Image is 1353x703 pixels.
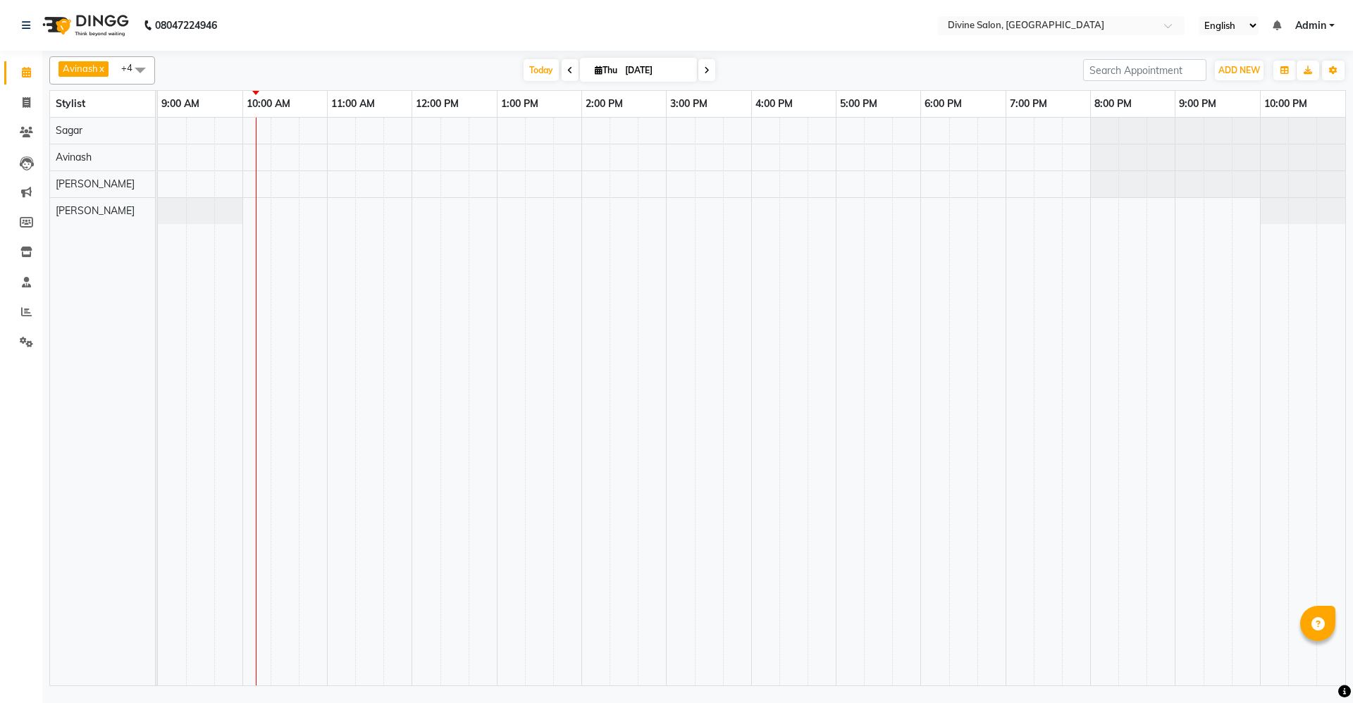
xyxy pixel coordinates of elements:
span: [PERSON_NAME] [56,204,135,217]
a: 12:00 PM [412,94,462,114]
span: Today [524,59,559,81]
a: 2:00 PM [582,94,626,114]
span: Sagar [56,124,82,137]
input: 2025-09-04 [621,60,691,81]
span: ADD NEW [1218,65,1260,75]
span: Avinash [63,63,98,74]
a: 8:00 PM [1091,94,1135,114]
iframe: chat widget [1294,647,1339,689]
a: 1:00 PM [498,94,542,114]
span: [PERSON_NAME] [56,178,135,190]
input: Search Appointment [1083,59,1206,81]
span: Stylist [56,97,85,110]
a: 6:00 PM [921,94,965,114]
a: 11:00 AM [328,94,378,114]
a: 10:00 AM [243,94,294,114]
a: 9:00 PM [1175,94,1220,114]
button: ADD NEW [1215,61,1264,80]
img: logo [36,6,132,45]
a: 5:00 PM [836,94,881,114]
a: 9:00 AM [158,94,203,114]
b: 08047224946 [155,6,217,45]
span: Thu [591,65,621,75]
a: x [98,63,104,74]
span: Admin [1295,18,1326,33]
span: +4 [121,62,143,73]
a: 7:00 PM [1006,94,1051,114]
a: 10:00 PM [1261,94,1311,114]
a: 4:00 PM [752,94,796,114]
a: 3:00 PM [667,94,711,114]
span: Avinash [56,151,92,163]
